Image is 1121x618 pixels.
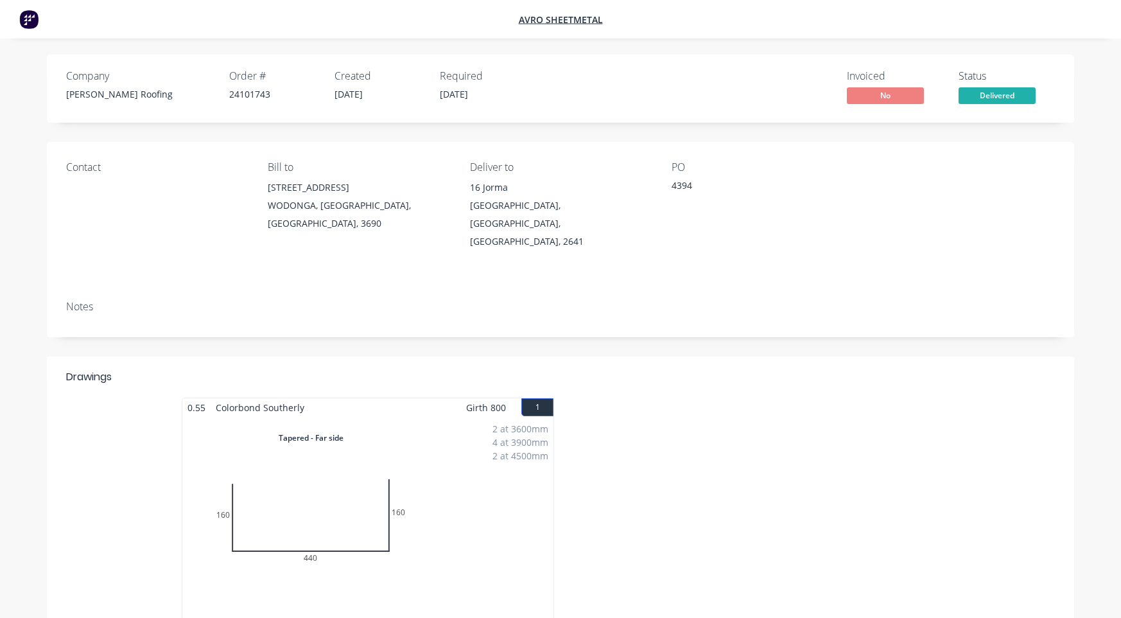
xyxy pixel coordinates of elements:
div: 2 at 4500mm [492,449,548,463]
a: Avro Sheetmetal [519,13,603,26]
span: Delivered [959,87,1036,103]
div: [STREET_ADDRESS]WODONGA, [GEOGRAPHIC_DATA], [GEOGRAPHIC_DATA], 3690 [268,179,449,233]
div: Invoiced [847,70,943,82]
span: [DATE] [335,88,363,100]
div: Deliver to [470,161,651,173]
div: Required [440,70,530,82]
div: 16 Jorma[GEOGRAPHIC_DATA], [GEOGRAPHIC_DATA], [GEOGRAPHIC_DATA], 2641 [470,179,651,251]
div: 16 Jorma [470,179,651,197]
div: WODONGA, [GEOGRAPHIC_DATA], [GEOGRAPHIC_DATA], 3690 [268,197,449,233]
span: Colorbond Southerly [211,398,309,417]
div: [STREET_ADDRESS] [268,179,449,197]
div: 24101743 [229,87,319,101]
div: 2 at 3600mm [492,422,548,436]
div: PO [672,161,853,173]
div: [GEOGRAPHIC_DATA], [GEOGRAPHIC_DATA], [GEOGRAPHIC_DATA], 2641 [470,197,651,251]
button: 1 [521,398,553,416]
div: Status [959,70,1055,82]
div: [PERSON_NAME] Roofing [66,87,214,101]
span: No [847,87,924,103]
div: Contact [66,161,247,173]
img: Factory [19,10,39,29]
span: 0.55 [182,398,211,417]
span: Girth 800 [466,398,506,417]
div: Bill to [268,161,449,173]
div: 4394 [672,179,832,197]
div: 4 at 3900mm [492,436,548,449]
div: Company [66,70,214,82]
span: [DATE] [440,88,468,100]
div: Notes [66,301,1055,313]
div: Drawings [66,369,112,385]
div: Order # [229,70,319,82]
div: Created [335,70,424,82]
